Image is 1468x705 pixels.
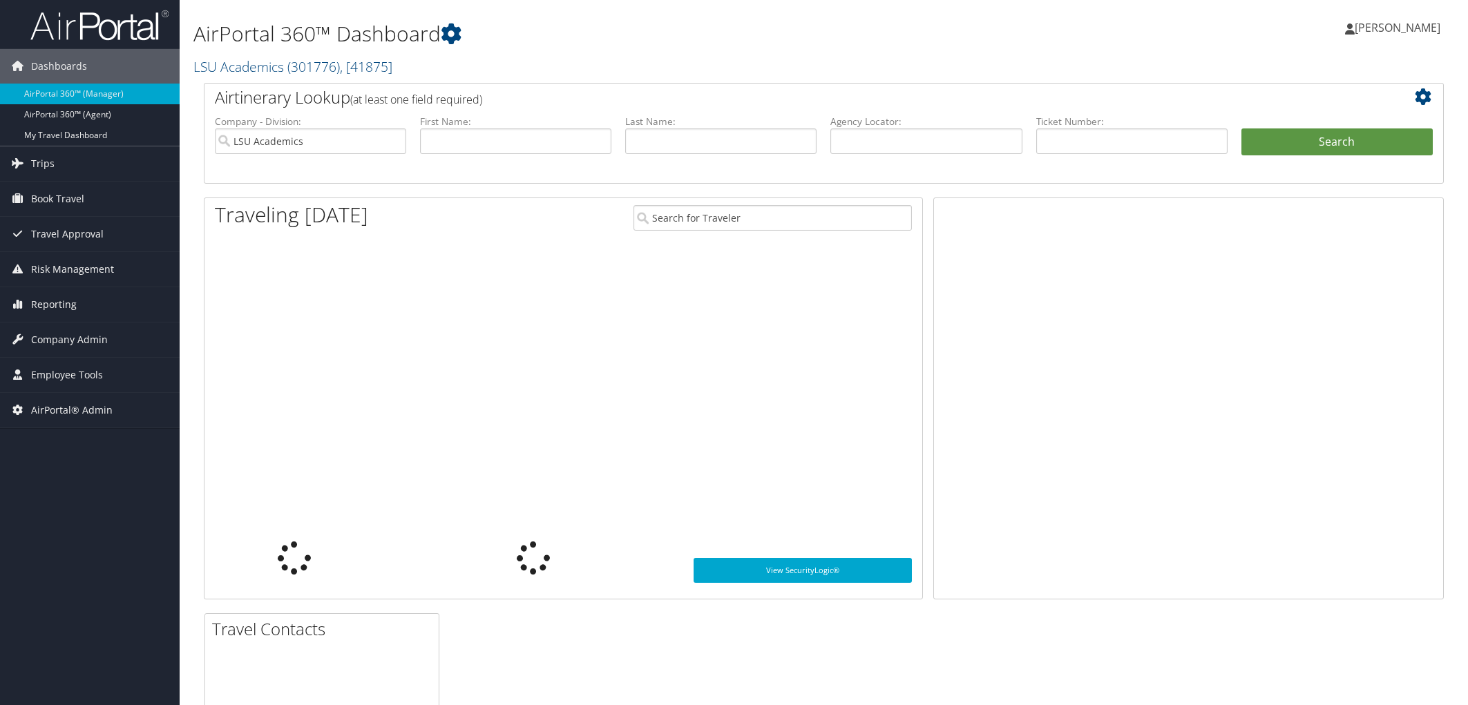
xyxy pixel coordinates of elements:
span: [PERSON_NAME] [1355,20,1440,35]
label: Agency Locator: [830,115,1022,128]
label: First Name: [420,115,611,128]
button: Search [1241,128,1433,156]
span: Book Travel [31,182,84,216]
span: Travel Approval [31,217,104,251]
a: [PERSON_NAME] [1345,7,1454,48]
label: Company - Division: [215,115,406,128]
span: (at least one field required) [350,92,482,107]
h1: AirPortal 360™ Dashboard [193,19,1034,48]
span: Company Admin [31,322,108,357]
span: Employee Tools [31,358,103,392]
span: AirPortal® Admin [31,393,113,427]
h2: Travel Contacts [212,617,439,641]
span: Reporting [31,287,77,322]
a: LSU Academics [193,57,392,76]
img: airportal-logo.png [30,9,169,41]
span: Risk Management [31,252,114,287]
input: Search for Traveler [633,205,912,231]
span: ( 301776 ) [287,57,340,76]
span: Trips [31,146,55,181]
label: Last Name: [625,115,817,128]
label: Ticket Number: [1036,115,1228,128]
span: Dashboards [31,49,87,84]
h2: Airtinerary Lookup [215,86,1330,109]
h1: Traveling [DATE] [215,200,368,229]
span: , [ 41875 ] [340,57,392,76]
a: View SecurityLogic® [694,558,912,583]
